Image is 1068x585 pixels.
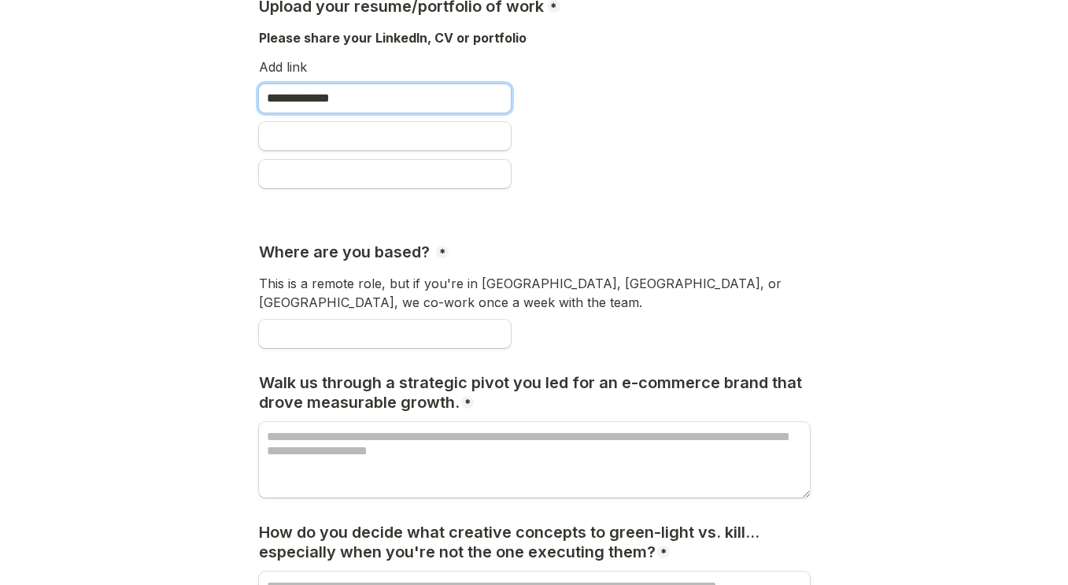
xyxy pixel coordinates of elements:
[259,274,810,312] p: This is a remote role, but if you're in [GEOGRAPHIC_DATA], [GEOGRAPHIC_DATA], or [GEOGRAPHIC_DATA...
[259,55,810,83] div: Add link
[259,243,434,262] h3: Where are you based?
[259,30,527,46] span: Please share your LinkedIn, CV or portfolio
[259,422,810,498] textarea: Walk us through a strategic pivot you led for an e-commerce brand that drove measurable growth.
[259,122,511,150] input: Untitled link field
[259,320,511,348] input: Where are you based?
[259,523,810,562] h3: How do you decide what creative concepts to green-light vs. kill... especially when you're not th...
[259,373,810,413] h3: Walk us through a strategic pivot you led for an e-commerce brand that drove measurable growth.
[259,160,511,188] input: Untitled link field
[259,84,511,113] input: Upload your resume/portfolio of work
